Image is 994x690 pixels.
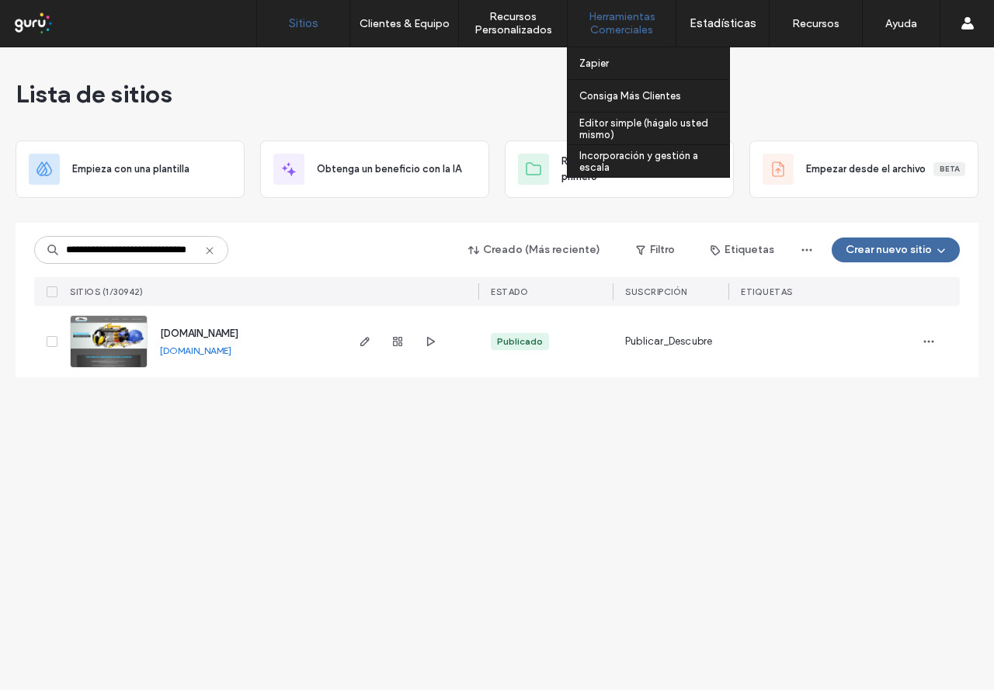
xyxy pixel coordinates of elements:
div: Empezar desde el archivoBeta [749,140,978,198]
div: Obtenga un beneficio con la IA [260,140,489,198]
span: Lista de sitios [16,78,172,109]
span: Empezar desde el archivo [806,161,926,177]
div: Publicado [497,335,543,348]
button: Filtro [620,238,690,262]
a: Consiga Más Clientes [579,80,729,112]
button: Creado (Más reciente) [455,238,614,262]
span: Empieza con una plantilla [72,161,189,177]
label: Sitios [289,16,318,30]
span: ETIQUETAS [741,286,793,297]
a: Editor simple (hágalo usted mismo) [579,113,729,144]
label: Editor simple (hágalo usted mismo) [579,117,729,140]
label: Zapier [579,57,609,69]
span: Suscripción [625,286,687,297]
a: [DOMAIN_NAME] [160,328,238,339]
label: Herramientas Comerciales [568,10,676,36]
span: Publicar_Descubre [625,334,712,349]
span: ESTADO [491,286,528,297]
label: Clientes & Equipo [360,17,450,30]
button: Etiquetas [697,238,788,262]
a: [DOMAIN_NAME] [160,345,231,356]
span: SITIOS (1/30942) [70,286,143,297]
label: Recursos Personalizados [459,10,567,36]
a: Zapier [579,47,729,79]
label: Incorporación y gestión a escala [579,150,729,173]
label: Recursos [792,17,839,30]
span: Recopilar contenido primero [561,154,690,185]
div: Empieza con una plantilla [16,140,245,198]
div: Recopilar contenido primeroNew [505,140,734,198]
label: Consiga Más Clientes [579,90,681,102]
span: Ayuda [33,11,76,25]
div: Beta [933,162,965,176]
label: Estadísticas [690,16,756,30]
span: Obtenga un beneficio con la IA [317,161,461,177]
button: Crear nuevo sitio [832,238,960,262]
a: Incorporación y gestión a escala [579,145,729,177]
label: Ayuda [885,17,917,30]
